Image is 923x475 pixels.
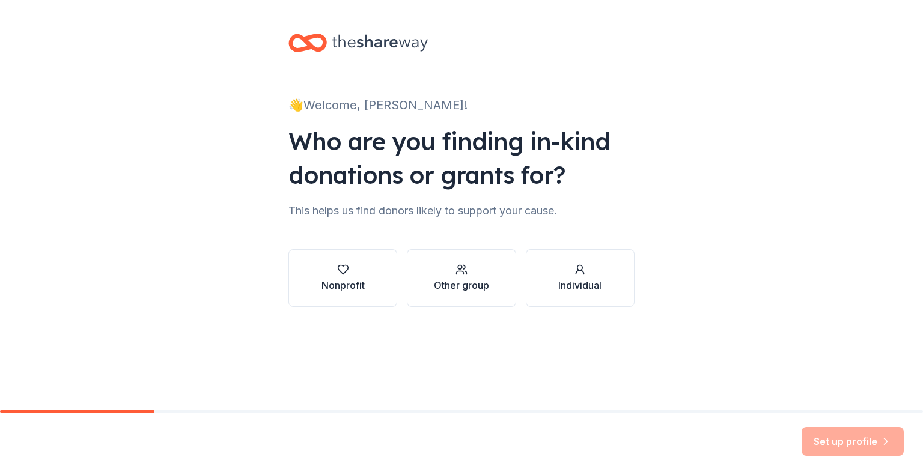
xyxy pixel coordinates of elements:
div: Individual [558,278,602,292]
button: Nonprofit [288,249,397,307]
button: Individual [526,249,635,307]
div: Other group [434,278,489,292]
div: Who are you finding in-kind donations or grants for? [288,124,635,192]
div: 👋 Welcome, [PERSON_NAME]! [288,95,635,115]
div: This helps us find donors likely to support your cause. [288,201,635,220]
button: Other group [407,249,516,307]
div: Nonprofit [321,278,365,292]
